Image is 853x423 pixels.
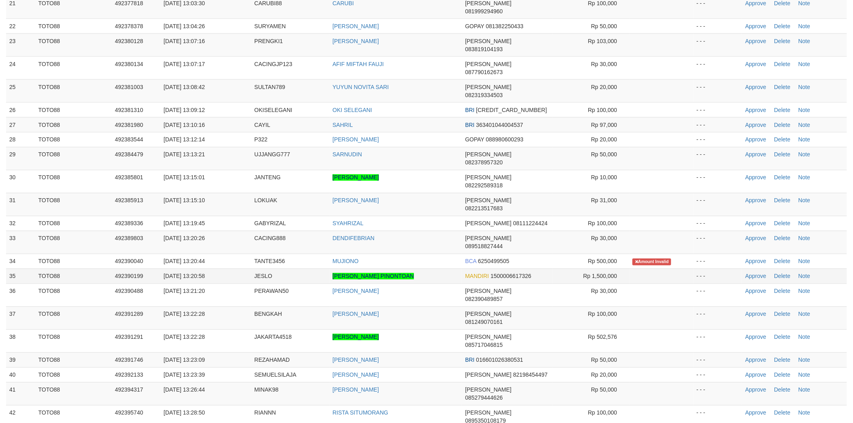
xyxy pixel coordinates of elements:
a: Approve [745,288,766,294]
span: [PERSON_NAME] [465,197,512,204]
span: CAYIL [254,122,270,128]
a: Approve [745,137,766,143]
span: [PERSON_NAME] [465,387,512,393]
a: Note [799,61,811,67]
span: Copy 016601026380531 to clipboard [476,357,523,363]
td: TOTO88 [35,367,112,382]
span: BENGKAH [254,311,282,317]
td: - - - [693,193,742,216]
span: UJJANGG777 [254,151,290,158]
span: Rp 31,000 [591,197,617,204]
span: [PERSON_NAME] [465,84,512,90]
td: - - - [693,307,742,330]
a: Approve [745,372,766,378]
span: SULTAN789 [254,84,285,90]
a: Note [799,357,811,363]
span: JANTENG [254,174,281,181]
td: TOTO88 [35,79,112,102]
a: Approve [745,410,766,416]
a: Note [799,387,811,393]
span: Rp 10,000 [591,174,617,181]
td: TOTO88 [35,33,112,56]
a: Approve [745,311,766,317]
td: - - - [693,33,742,56]
span: Copy 081382250433 to clipboard [486,23,523,29]
td: 26 [6,102,35,117]
a: Note [799,174,811,181]
span: Rp 30,000 [591,288,617,294]
span: PRENGKI1 [254,38,283,44]
a: Delete [774,288,791,294]
span: Copy 081249070161 to clipboard [465,319,503,326]
span: Copy 089518827444 to clipboard [465,243,503,250]
span: 492389803 [115,235,143,242]
span: [DATE] 13:23:39 [164,372,205,378]
span: Copy 082292589318 to clipboard [465,182,503,189]
span: [DATE] 13:23:09 [164,357,205,363]
a: Delete [774,334,791,340]
span: 492390199 [115,273,143,280]
a: Approve [745,122,766,128]
span: Rp 500,000 [588,258,617,265]
a: Delete [774,107,791,113]
span: Rp 50,000 [591,151,617,158]
a: Note [799,107,811,113]
a: Delete [774,311,791,317]
a: Delete [774,38,791,44]
span: [DATE] 13:15:10 [164,197,205,204]
span: Amount is not matched [632,259,671,265]
td: 25 [6,79,35,102]
td: - - - [693,102,742,117]
a: Delete [774,372,791,378]
span: Rp 100,000 [588,107,617,113]
span: Copy 085279444626 to clipboard [465,395,503,401]
a: Note [799,334,811,340]
span: Rp 502,576 [588,334,617,340]
td: 38 [6,330,35,352]
a: Approve [745,357,766,363]
span: GABYRIZAL [254,220,286,227]
span: 492391746 [115,357,143,363]
a: Approve [745,235,766,242]
span: 492384479 [115,151,143,158]
span: [DATE] 13:20:44 [164,258,205,265]
a: Approve [745,23,766,29]
span: Copy 081999294960 to clipboard [465,8,503,15]
span: PERAWAN50 [254,288,289,294]
a: Delete [774,410,791,416]
td: 36 [6,284,35,307]
a: Note [799,372,811,378]
span: 492385801 [115,174,143,181]
td: TOTO88 [35,382,112,405]
td: 29 [6,147,35,170]
td: - - - [693,216,742,231]
span: [DATE] 13:08:42 [164,84,205,90]
span: Rp 30,000 [591,235,617,242]
span: 492391291 [115,334,143,340]
span: Copy 08111224424 to clipboard [513,220,548,227]
span: Rp 20,000 [591,137,617,143]
span: Rp 20,000 [591,372,617,378]
td: TOTO88 [35,330,112,352]
a: AFIF MIFTAH FAUJI [333,61,384,67]
span: Copy 082378957320 to clipboard [465,160,503,166]
a: Delete [774,357,791,363]
a: Approve [745,61,766,67]
td: - - - [693,352,742,367]
td: 27 [6,117,35,132]
td: - - - [693,284,742,307]
span: Copy 1500006617326 to clipboard [491,273,531,280]
span: [DATE] 13:20:26 [164,235,205,242]
a: SARNUDIN [333,151,362,158]
a: Note [799,410,811,416]
a: Note [799,151,811,158]
span: Rp 103,000 [588,38,617,44]
span: [PERSON_NAME] [465,372,512,378]
span: [DATE] 13:21:20 [164,288,205,294]
td: 33 [6,231,35,254]
span: BRI [465,357,474,363]
a: [PERSON_NAME] [333,372,379,378]
td: TOTO88 [35,216,112,231]
span: Rp 97,000 [591,122,617,128]
a: YUYUN NOVITA SARI [333,84,389,90]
